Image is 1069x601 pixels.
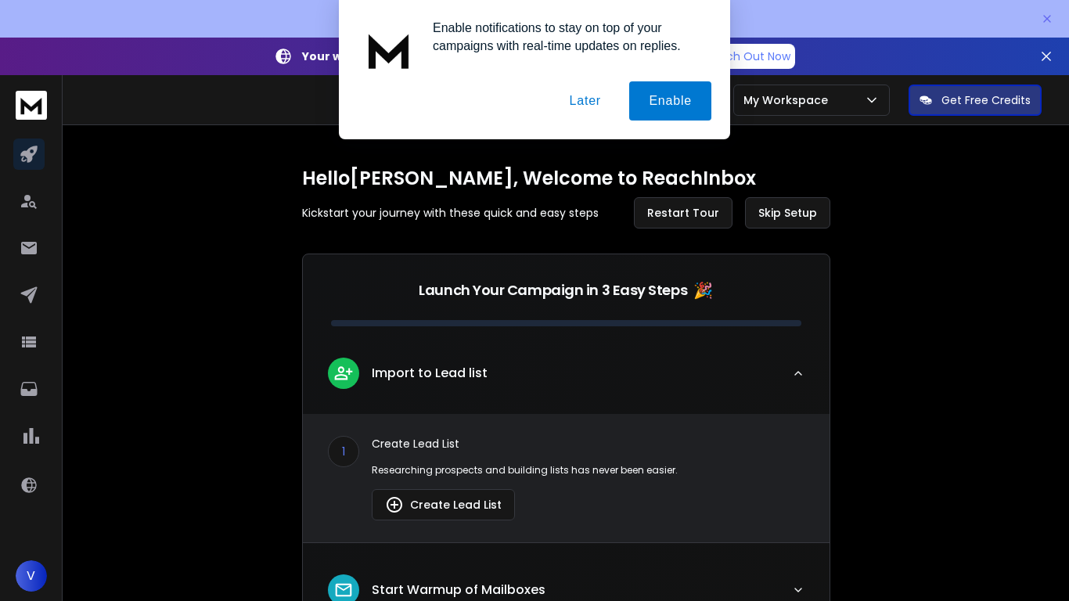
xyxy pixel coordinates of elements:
[16,560,47,592] button: V
[302,166,830,191] h1: Hello [PERSON_NAME] , Welcome to ReachInbox
[419,279,687,301] p: Launch Your Campaign in 3 Easy Steps
[303,345,830,414] button: leadImport to Lead list
[358,19,420,81] img: notification icon
[629,81,711,121] button: Enable
[328,436,359,467] div: 1
[420,19,711,55] div: Enable notifications to stay on top of your campaigns with real-time updates on replies.
[372,489,515,520] button: Create Lead List
[549,81,620,121] button: Later
[745,197,830,229] button: Skip Setup
[693,279,713,301] span: 🎉
[303,414,830,542] div: leadImport to Lead list
[333,363,354,383] img: lead
[758,205,817,221] span: Skip Setup
[302,205,599,221] p: Kickstart your journey with these quick and easy steps
[372,436,804,452] p: Create Lead List
[385,495,404,514] img: lead
[634,197,732,229] button: Restart Tour
[372,364,488,383] p: Import to Lead list
[333,580,354,600] img: lead
[372,581,545,599] p: Start Warmup of Mailboxes
[372,464,804,477] p: Researching prospects and building lists has never been easier.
